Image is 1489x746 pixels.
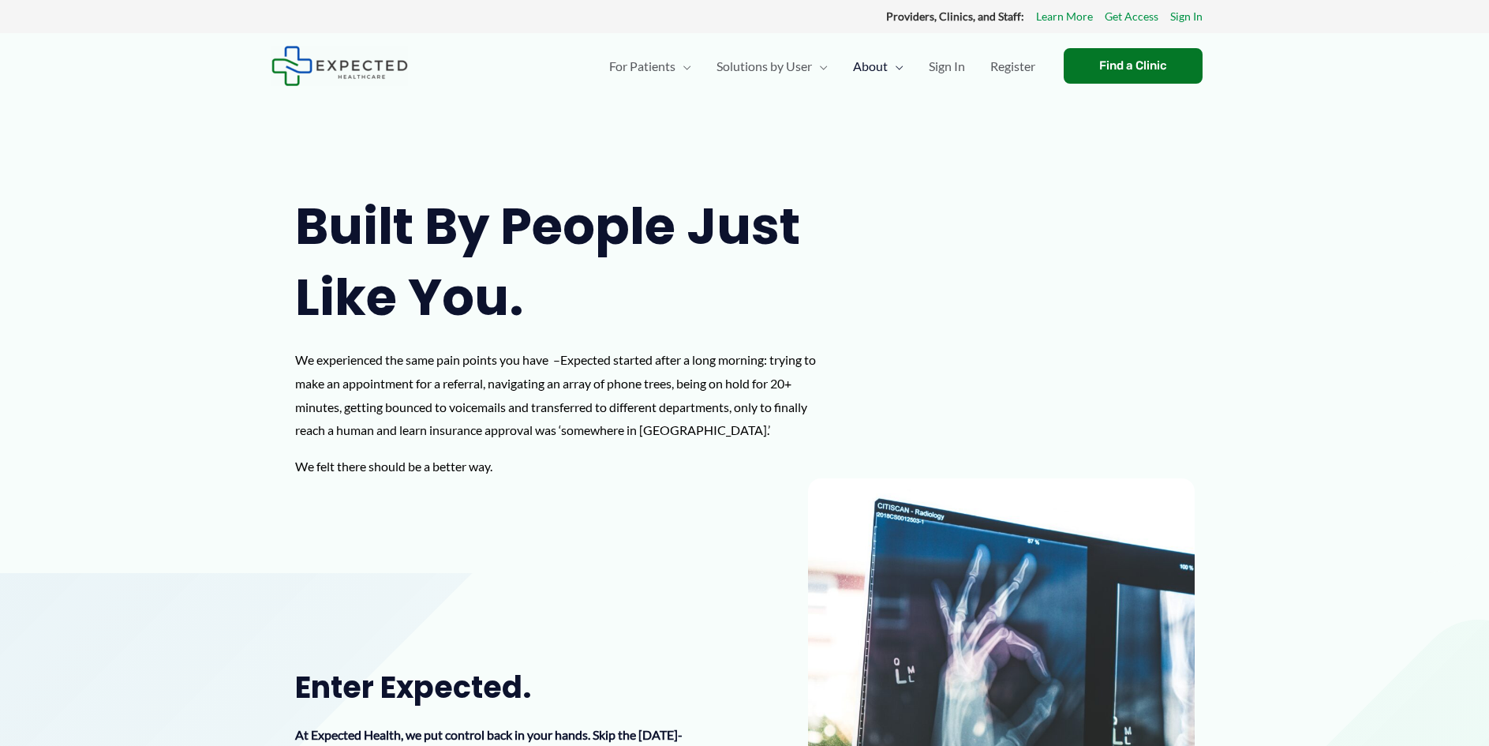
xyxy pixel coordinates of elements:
a: AboutMenu Toggle [840,39,916,94]
span: Menu Toggle [675,39,691,94]
p: We experienced the same pain points you have – [295,348,835,442]
nav: Primary Site Navigation [597,39,1048,94]
h2: Enter Expected. [295,668,694,707]
span: Register [990,39,1035,94]
a: Solutions by UserMenu Toggle [704,39,840,94]
img: Expected Healthcare Logo - side, dark font, small [271,46,408,86]
span: Menu Toggle [888,39,904,94]
h1: Built by people just like you. [295,191,835,332]
span: Solutions by User [716,39,812,94]
span: About [853,39,888,94]
p: We felt there should be a better way. [295,455,835,478]
a: Get Access [1105,6,1158,27]
a: For PatientsMenu Toggle [597,39,704,94]
span: Menu Toggle [812,39,828,94]
a: Find a Clinic [1064,48,1203,84]
span: For Patients [609,39,675,94]
a: Learn More [1036,6,1093,27]
a: Register [978,39,1048,94]
a: Sign In [1170,6,1203,27]
span: Sign In [929,39,965,94]
a: Sign In [916,39,978,94]
strong: Providers, Clinics, and Staff: [886,9,1024,23]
